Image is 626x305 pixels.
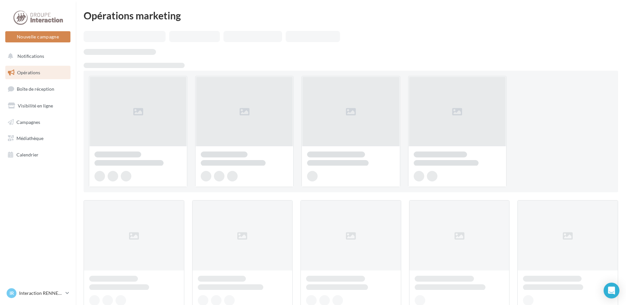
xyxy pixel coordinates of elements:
button: Notifications [4,49,69,63]
a: Calendrier [4,148,72,162]
a: Opérations [4,66,72,80]
span: IR [10,290,14,296]
div: Opérations marketing [84,11,618,20]
button: Nouvelle campagne [5,31,70,42]
p: Interaction RENNES TRANSPORT [19,290,63,296]
span: Opérations [17,70,40,75]
a: Médiathèque [4,131,72,145]
div: Open Intercom Messenger [604,283,619,298]
span: Médiathèque [16,135,43,141]
span: Visibilité en ligne [18,103,53,108]
a: Boîte de réception [4,82,72,96]
span: Boîte de réception [17,86,54,92]
span: Campagnes [16,119,40,125]
a: Campagnes [4,115,72,129]
span: Calendrier [16,152,39,157]
span: Notifications [17,53,44,59]
a: IR Interaction RENNES TRANSPORT [5,287,70,299]
a: Visibilité en ligne [4,99,72,113]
